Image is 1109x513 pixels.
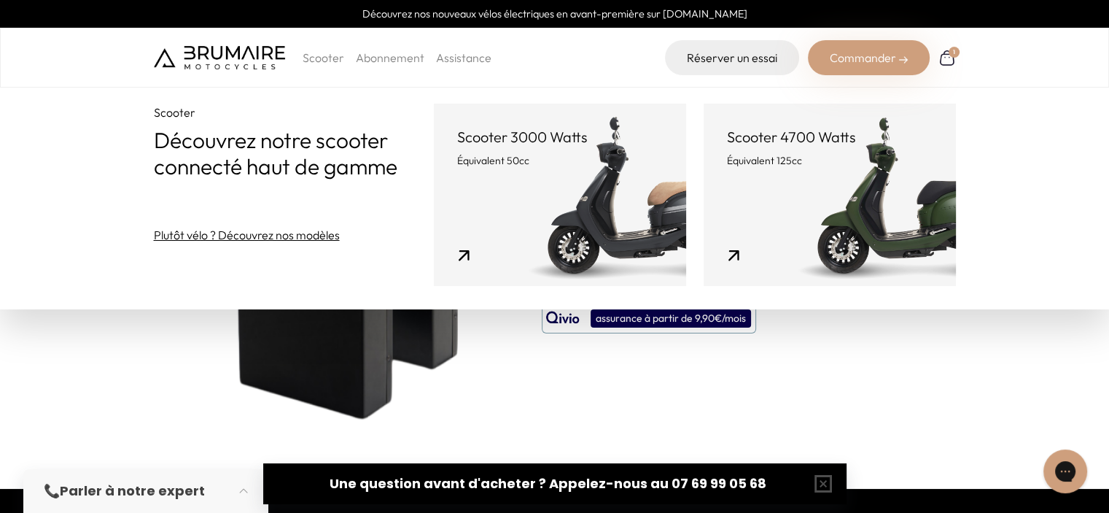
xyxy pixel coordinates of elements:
iframe: Gorgias live chat messenger [1036,444,1094,498]
a: Abonnement [356,50,424,65]
img: Panier [938,49,956,67]
div: assurance à partir de 9,90€/mois [591,309,751,328]
a: Réserver un essai [665,40,799,75]
div: Commander [808,40,930,75]
a: Assistance [436,50,491,65]
img: right-arrow-2.png [899,55,908,64]
div: 1 [948,46,960,58]
p: Découvrez notre scooter connecté haut de gamme [154,127,434,180]
p: Équivalent 125cc [727,153,933,168]
a: Scooter 4700 Watts Équivalent 125cc [704,104,956,286]
a: 1 [938,49,956,67]
p: Scooter 4700 Watts [727,127,933,147]
button: assurance à partir de 9,90€/mois [542,303,756,333]
img: Brumaire Motocycles [154,46,285,69]
p: Scooter 3000 Watts [457,127,663,147]
p: Équivalent 50cc [457,153,663,168]
a: Scooter 3000 Watts Équivalent 50cc [434,104,686,286]
a: Plutôt vélo ? Découvrez nos modèles [154,226,340,244]
p: Scooter [303,49,344,66]
p: Scooter [154,104,434,121]
img: logo qivio [546,309,580,327]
